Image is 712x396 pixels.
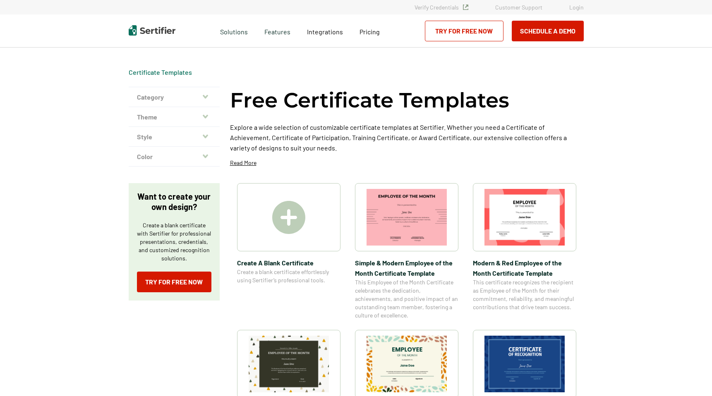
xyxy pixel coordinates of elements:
button: Style [129,127,220,147]
span: Pricing [360,28,380,36]
a: Simple & Modern Employee of the Month Certificate TemplateSimple & Modern Employee of the Month C... [355,183,458,320]
button: Theme [129,107,220,127]
a: Integrations [307,26,343,36]
span: Create a blank certificate effortlessly using Sertifier’s professional tools. [237,268,340,284]
span: This Employee of the Month Certificate celebrates the dedication, achievements, and positive impa... [355,278,458,320]
span: Modern & Red Employee of the Month Certificate Template [473,258,576,278]
img: Modern Dark Blue Employee of the Month Certificate Template [484,336,565,392]
a: Modern & Red Employee of the Month Certificate TemplateModern & Red Employee of the Month Certifi... [473,183,576,320]
span: Create A Blank Certificate [237,258,340,268]
button: Category [129,87,220,107]
img: Simple and Patterned Employee of the Month Certificate Template [367,336,447,392]
a: Pricing [360,26,380,36]
span: Simple & Modern Employee of the Month Certificate Template [355,258,458,278]
div: Breadcrumb [129,68,192,76]
a: Try for Free Now [425,21,503,41]
a: Customer Support [495,4,542,11]
span: Integrations [307,28,343,36]
a: Certificate Templates [129,68,192,76]
a: Verify Credentials [415,4,468,11]
h1: Free Certificate Templates [230,87,509,114]
p: Explore a wide selection of customizable certificate templates at Sertifier. Whether you need a C... [230,122,584,153]
img: Verified [463,5,468,10]
a: Login [569,4,584,11]
span: Features [264,26,290,36]
p: Want to create your own design? [137,191,211,212]
img: Simple & Colorful Employee of the Month Certificate Template [249,336,329,392]
img: Simple & Modern Employee of the Month Certificate Template [367,189,447,246]
p: Create a blank certificate with Sertifier for professional presentations, credentials, and custom... [137,221,211,262]
img: Modern & Red Employee of the Month Certificate Template [484,189,565,246]
p: Read More [230,159,257,167]
img: Sertifier | Digital Credentialing Platform [129,25,175,36]
span: This certificate recognizes the recipient as Employee of the Month for their commitment, reliabil... [473,278,576,311]
img: Create A Blank Certificate [272,201,305,234]
span: Solutions [220,26,248,36]
button: Color [129,147,220,167]
a: Try for Free Now [137,272,211,292]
